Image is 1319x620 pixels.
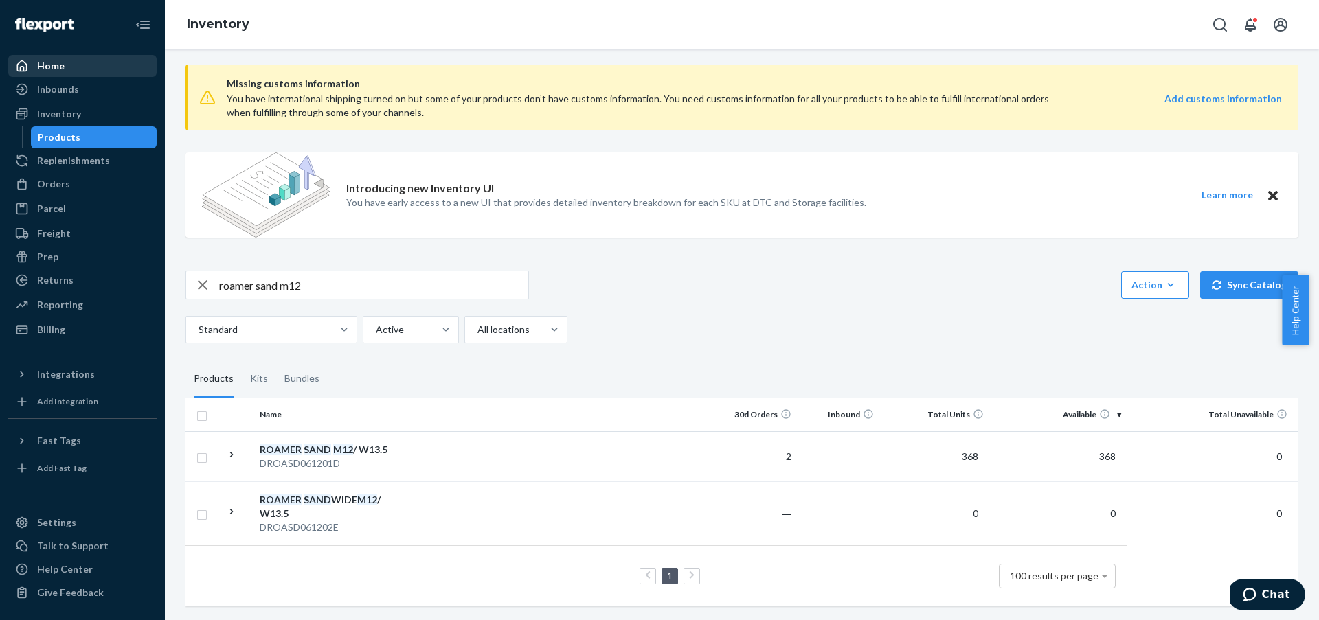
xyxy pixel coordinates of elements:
[260,443,403,457] div: / W13.5
[8,363,157,385] button: Integrations
[1164,93,1282,104] strong: Add customs information
[37,462,87,474] div: Add Fast Tag
[8,430,157,452] button: Fast Tags
[37,434,81,448] div: Fast Tags
[1271,450,1287,462] span: 0
[374,323,376,336] input: Active
[1267,11,1294,38] button: Open account menu
[1127,398,1298,431] th: Total Unavailable
[1105,507,1121,519] span: 0
[194,360,234,398] div: Products
[197,323,199,336] input: Standard
[1264,187,1282,204] button: Close
[37,298,83,312] div: Reporting
[37,154,110,168] div: Replenishments
[1271,507,1287,519] span: 0
[866,507,874,519] span: —
[714,398,797,431] th: 30d Orders
[1237,11,1264,38] button: Open notifications
[8,55,157,77] a: Home
[956,450,984,462] span: 368
[1206,11,1234,38] button: Open Search Box
[37,177,70,191] div: Orders
[967,507,984,519] span: 0
[227,92,1071,119] div: You have international shipping turned on but some of your products don’t have customs informatio...
[260,457,403,470] div: DROASD061201D
[260,494,302,505] em: ROAMER
[879,398,989,431] th: Total Units
[284,360,319,398] div: Bundles
[989,398,1127,431] th: Available
[1193,187,1261,204] button: Learn more
[1094,450,1121,462] span: 368
[8,103,157,125] a: Inventory
[8,582,157,604] button: Give Feedback
[37,367,95,381] div: Integrations
[346,196,866,209] p: You have early access to a new UI that provides detailed inventory breakdown for each SKU at DTC ...
[37,562,93,576] div: Help Center
[187,16,249,32] a: Inventory
[346,181,494,196] p: Introducing new Inventory UI
[37,323,65,336] div: Billing
[1131,278,1179,292] div: Action
[8,222,157,244] a: Freight
[714,431,797,481] td: 2
[8,319,157,341] a: Billing
[219,271,528,299] input: Search inventory by name or sku
[260,520,403,534] div: DROASD061202E
[37,250,58,264] div: Prep
[250,360,268,398] div: Kits
[8,391,157,413] a: Add Integration
[37,273,74,287] div: Returns
[260,493,403,520] div: WIDE / W13.5
[31,126,157,148] a: Products
[37,202,66,216] div: Parcel
[38,130,80,144] div: Products
[37,539,109,553] div: Talk to Support
[8,558,157,580] a: Help Center
[129,11,157,38] button: Close Navigation
[797,398,879,431] th: Inbound
[8,269,157,291] a: Returns
[357,494,377,505] em: M12
[664,570,675,582] a: Page 1 is your current page
[8,457,157,479] a: Add Fast Tag
[8,173,157,195] a: Orders
[176,5,260,45] ol: breadcrumbs
[8,246,157,268] a: Prep
[254,398,409,431] th: Name
[1010,570,1098,582] span: 100 results per page
[37,82,79,96] div: Inbounds
[15,18,74,32] img: Flexport logo
[37,516,76,529] div: Settings
[227,76,1282,92] span: Missing customs information
[714,481,797,545] td: ―
[260,444,302,455] em: ROAMER
[202,152,330,238] img: new-reports-banner-icon.82668bd98b6a51aee86340f2a7b77ae3.png
[37,107,81,121] div: Inventory
[37,586,104,599] div: Give Feedback
[1200,271,1298,299] button: Sync Catalog
[8,150,157,172] a: Replenishments
[8,198,157,220] a: Parcel
[1282,275,1309,345] button: Help Center
[1230,579,1305,613] iframe: Opens a widget where you can chat to one of our agents
[8,535,157,557] button: Talk to Support
[37,59,65,73] div: Home
[304,444,331,455] em: SAND
[476,323,477,336] input: All locations
[37,227,71,240] div: Freight
[1164,92,1282,119] a: Add customs information
[8,78,157,100] a: Inbounds
[37,395,98,407] div: Add Integration
[8,512,157,533] a: Settings
[866,450,874,462] span: —
[1121,271,1189,299] button: Action
[304,494,331,505] em: SAND
[333,444,353,455] em: M12
[8,294,157,316] a: Reporting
